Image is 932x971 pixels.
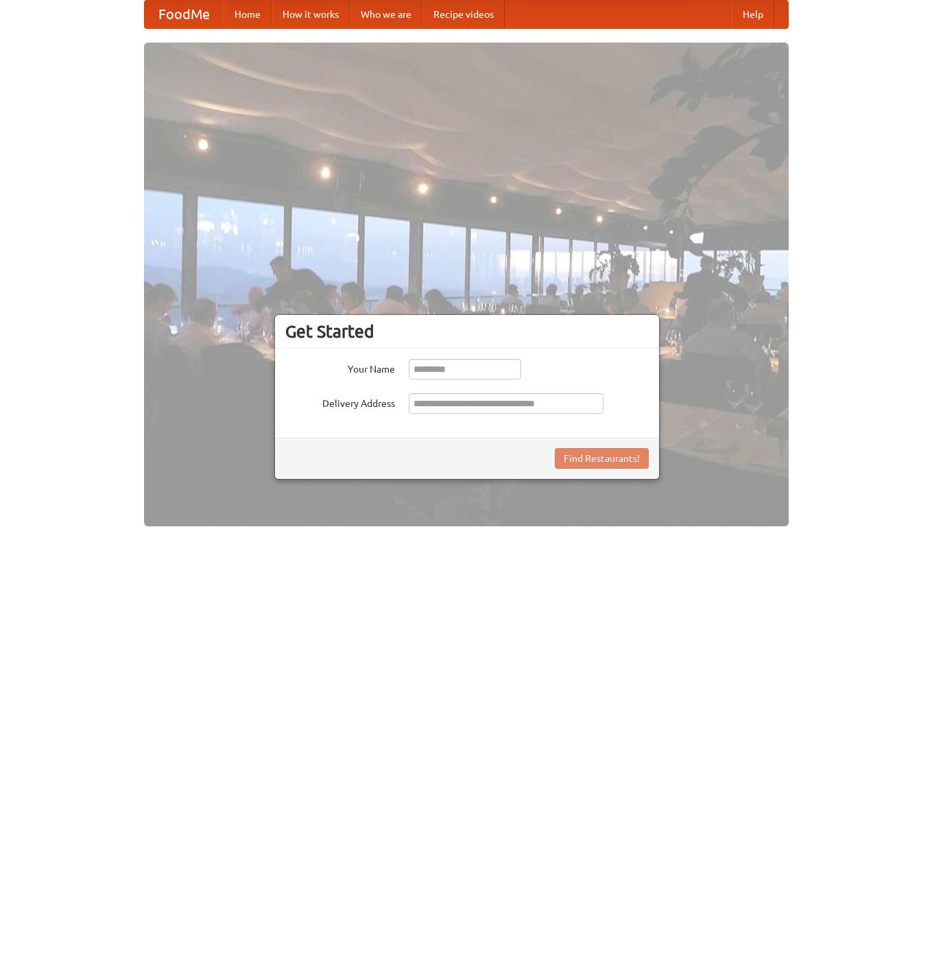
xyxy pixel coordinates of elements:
[285,393,395,410] label: Delivery Address
[555,448,649,469] button: Find Restaurants!
[145,1,224,28] a: FoodMe
[224,1,272,28] a: Home
[422,1,505,28] a: Recipe videos
[732,1,774,28] a: Help
[285,359,395,376] label: Your Name
[285,321,649,342] h3: Get Started
[350,1,422,28] a: Who we are
[272,1,350,28] a: How it works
